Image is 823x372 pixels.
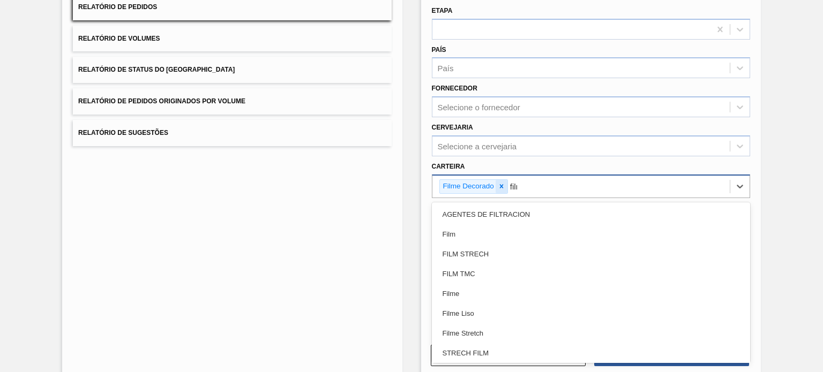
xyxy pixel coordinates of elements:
[432,224,750,244] div: Film
[78,35,160,42] span: Relatório de Volumes
[432,46,446,54] label: País
[432,284,750,303] div: Filme
[432,264,750,284] div: FILM TMC
[73,120,391,146] button: Relatório de Sugestões
[432,7,453,14] label: Etapa
[78,97,245,105] span: Relatório de Pedidos Originados por Volume
[78,3,157,11] span: Relatório de Pedidos
[432,343,750,363] div: STRECH FILM
[78,129,168,136] span: Relatório de Sugestões
[438,64,454,73] div: País
[432,323,750,343] div: Filme Stretch
[432,303,750,323] div: Filme Liso
[432,244,750,264] div: FILM STRECH
[432,204,750,224] div: AGENTES DE FILTRACION
[78,66,235,73] span: Relatório de Status do [GEOGRAPHIC_DATA]
[73,26,391,52] button: Relatório de Volumes
[432,124,473,131] label: Cervejaria
[431,345,586,366] button: Limpar
[73,57,391,83] button: Relatório de Status do [GEOGRAPHIC_DATA]
[440,180,496,193] div: Filme Decorado
[432,85,477,92] label: Fornecedor
[438,103,520,112] div: Selecione o fornecedor
[438,141,517,150] div: Selecione a cervejaria
[432,163,465,170] label: Carteira
[73,88,391,115] button: Relatório de Pedidos Originados por Volume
